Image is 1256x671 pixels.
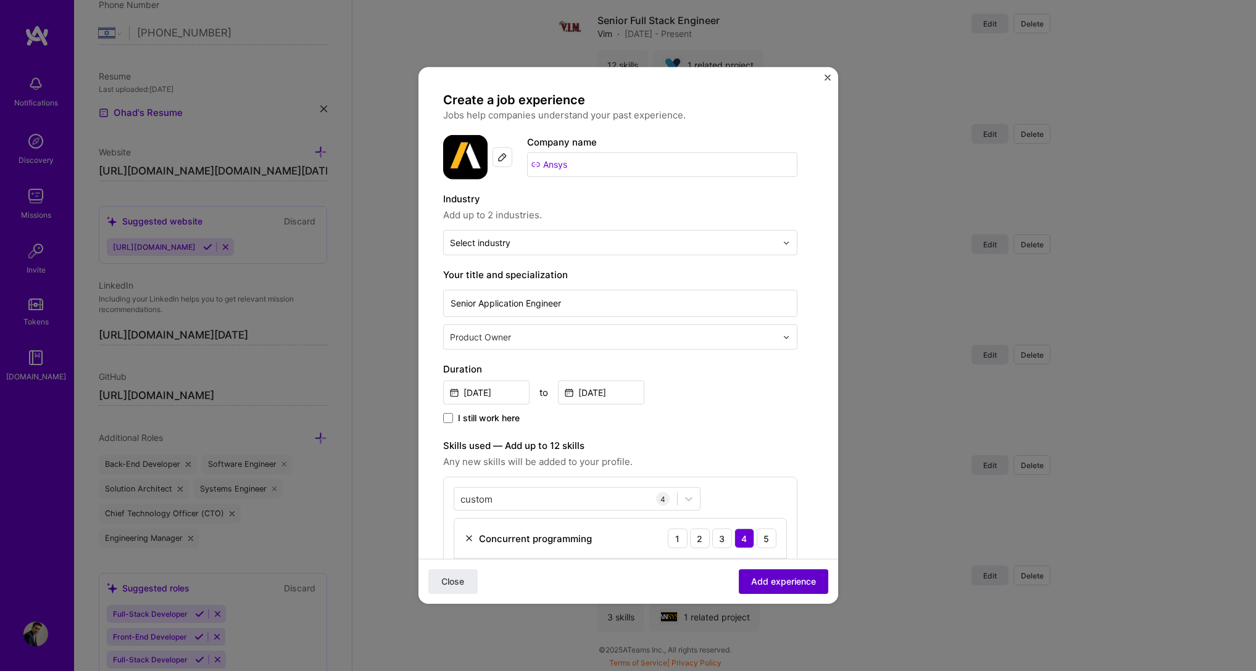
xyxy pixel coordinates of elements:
input: Role name [443,290,797,317]
img: Remove [464,533,474,543]
div: 1 [668,529,688,548]
div: 2 [690,529,710,548]
span: Close [441,575,464,588]
div: Edit [493,147,512,167]
img: Company logo [443,135,488,179]
img: drop icon [783,239,790,246]
label: Skills used — Add up to 12 skills [443,438,797,453]
span: Add experience [751,575,816,588]
div: 4 [656,492,670,506]
button: Add experience [739,569,828,594]
input: Date [443,381,530,405]
div: 3 [712,529,732,548]
label: Industry [443,192,797,207]
input: Search for a company... [527,152,797,177]
div: 5 [757,529,776,548]
span: Add up to 2 industries. [443,208,797,223]
input: Date [558,381,644,405]
label: Duration [443,362,797,377]
img: Edit [497,152,507,162]
button: Close [825,75,831,88]
div: to [539,386,548,399]
p: Jobs help companies understand your past experience. [443,108,797,123]
h4: Create a job experience [443,92,797,108]
label: Your title and specialization [443,268,797,282]
div: Concurrent programming [479,532,592,545]
div: 4 [734,529,754,548]
label: Company name [527,136,597,148]
div: Select industry [450,236,510,249]
button: Close [428,569,478,594]
img: drop icon [783,333,790,340]
span: Any new skills will be added to your profile. [443,455,797,469]
span: I still work here [458,412,520,424]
